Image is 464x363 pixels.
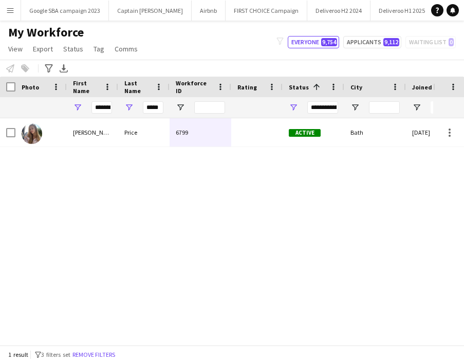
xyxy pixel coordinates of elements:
[289,129,321,137] span: Active
[124,103,134,112] button: Open Filter Menu
[124,79,151,95] span: Last Name
[350,83,362,91] span: City
[59,42,87,56] a: Status
[89,42,108,56] a: Tag
[170,118,231,147] div: 6799
[192,1,226,21] button: Airbnb
[110,42,142,56] a: Comms
[412,103,421,112] button: Open Filter Menu
[383,38,399,46] span: 9,112
[73,103,82,112] button: Open Filter Menu
[29,42,57,56] a: Export
[289,103,298,112] button: Open Filter Menu
[94,44,104,53] span: Tag
[8,44,23,53] span: View
[70,349,117,360] button: Remove filters
[41,351,70,358] span: 3 filters set
[22,83,39,91] span: Photo
[58,62,70,75] app-action-btn: Export XLSX
[288,36,339,48] button: Everyone9,754
[370,1,434,21] button: Deliveroo H1 2025
[307,1,370,21] button: Deliveroo H2 2024
[226,1,307,21] button: FIRST CHOICE Campaign
[431,101,461,114] input: Joined Filter Input
[176,79,213,95] span: Workforce ID
[369,101,400,114] input: City Filter Input
[21,1,109,21] button: Google SBA campaign 2023
[67,118,118,147] div: [PERSON_NAME]
[33,44,53,53] span: Export
[115,44,138,53] span: Comms
[91,101,112,114] input: First Name Filter Input
[289,83,309,91] span: Status
[43,62,55,75] app-action-btn: Advanced filters
[118,118,170,147] div: Price
[22,123,42,144] img: Vanessa Price
[73,79,100,95] span: First Name
[343,36,401,48] button: Applicants9,112
[350,103,360,112] button: Open Filter Menu
[412,83,432,91] span: Joined
[176,103,185,112] button: Open Filter Menu
[8,25,84,40] span: My Workforce
[143,101,163,114] input: Last Name Filter Input
[321,38,337,46] span: 9,754
[109,1,192,21] button: Captain [PERSON_NAME]
[4,42,27,56] a: View
[63,44,83,53] span: Status
[344,118,406,147] div: Bath
[237,83,257,91] span: Rating
[194,101,225,114] input: Workforce ID Filter Input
